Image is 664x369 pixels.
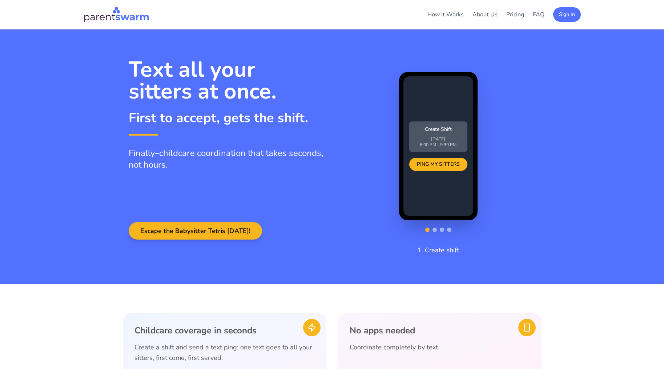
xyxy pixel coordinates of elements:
p: 1. Create shift [418,245,459,255]
p: [DATE] [414,136,463,142]
a: How It Works [427,11,464,19]
h3: No apps needed [350,325,530,336]
a: Sign In [553,10,581,18]
a: Pricing [506,11,524,19]
div: PING MY SITTERS [409,158,467,171]
p: Create Shift [414,126,463,133]
p: Create a shift and send a text ping: one text goes to all your sitters, first come, first served. [134,342,315,364]
button: Sign In [553,7,581,22]
img: Parentswarm Logo [84,6,150,23]
p: Coordinate completely by text. [350,342,530,353]
button: Escape the Babysitter Tetris [DATE]! [129,222,262,240]
a: Escape the Babysitter Tetris [DATE]! [129,227,262,235]
p: 6:00 PM - 9:30 PM [414,142,463,148]
a: FAQ [533,11,544,19]
h3: Childcare coverage in seconds [134,325,315,336]
a: About Us [472,11,498,19]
